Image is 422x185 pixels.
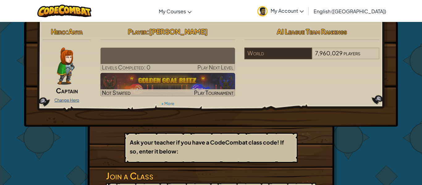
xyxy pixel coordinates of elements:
[100,73,235,96] img: Golden Goal
[310,3,389,19] a: English ([GEOGRAPHIC_DATA])
[128,27,147,36] span: Player
[314,8,386,15] span: English ([GEOGRAPHIC_DATA])
[277,27,347,36] span: AI League Team Rankings
[56,86,78,95] span: Captain
[244,53,379,61] a: World7,960,029players
[130,139,284,155] b: Ask your teacher if you have a CodeCombat class code! If so, enter it below:
[37,5,91,17] img: CodeCombat logo
[66,27,68,36] span: :
[100,48,235,71] a: Play Next Level
[271,7,304,14] span: My Account
[194,89,234,96] span: Play Tournament
[149,27,208,36] span: [PERSON_NAME]
[257,6,268,16] img: avatar
[100,73,235,96] a: Not StartedPlay Tournament
[161,101,174,106] a: + More
[106,169,316,183] h3: Join a Class
[254,1,307,21] a: My Account
[102,64,150,71] span: Levels Completed: 0
[51,27,66,36] span: Hero
[57,48,74,85] img: captain-pose.png
[197,64,234,71] span: Play Next Level
[159,8,186,15] span: My Courses
[102,89,131,96] span: Not Started
[344,49,360,57] span: players
[244,48,312,59] div: World
[315,49,343,57] span: 7,960,029
[156,3,195,19] a: My Courses
[147,27,149,36] span: :
[68,27,83,36] span: Anya
[54,98,79,103] a: Change Hero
